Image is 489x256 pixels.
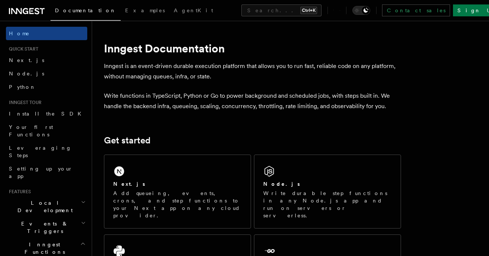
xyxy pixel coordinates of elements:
h2: Next.js [113,180,145,188]
span: Local Development [6,199,81,214]
a: Node.js [6,67,87,80]
a: Install the SDK [6,107,87,120]
span: Inngest Functions [6,241,80,256]
span: Next.js [9,57,44,63]
span: Python [9,84,36,90]
h2: Node.js [263,180,300,188]
a: Examples [121,2,169,20]
a: Documentation [50,2,121,21]
span: Home [9,30,30,37]
span: Features [6,189,31,195]
a: Next.jsAdd queueing, events, crons, and step functions to your Next app on any cloud provider. [104,155,251,229]
a: Setting up your app [6,162,87,183]
a: Contact sales [382,4,450,16]
span: Documentation [55,7,116,13]
span: Examples [125,7,165,13]
a: Leveraging Steps [6,141,87,162]
p: Add queueing, events, crons, and step functions to your Next app on any cloud provider. [113,189,242,219]
button: Events & Triggers [6,217,87,238]
a: Python [6,80,87,94]
span: Events & Triggers [6,220,81,235]
span: Your first Functions [9,124,53,137]
span: Node.js [9,71,44,77]
p: Write functions in TypeScript, Python or Go to power background and scheduled jobs, with steps bu... [104,91,401,111]
span: Setting up your app [9,166,73,179]
span: AgentKit [174,7,213,13]
span: Quick start [6,46,38,52]
span: Inngest tour [6,100,42,106]
kbd: Ctrl+K [300,7,317,14]
button: Toggle dark mode [352,6,370,15]
p: Write durable step functions in any Node.js app and run on servers or serverless. [263,189,392,219]
a: Next.js [6,54,87,67]
p: Inngest is an event-driven durable execution platform that allows you to run fast, reliable code ... [104,61,401,82]
span: Install the SDK [9,111,86,117]
button: Local Development [6,196,87,217]
a: Home [6,27,87,40]
span: Leveraging Steps [9,145,72,158]
a: AgentKit [169,2,218,20]
button: Search...Ctrl+K [241,4,322,16]
a: Node.jsWrite durable step functions in any Node.js app and run on servers or serverless. [254,155,401,229]
h1: Inngest Documentation [104,42,401,55]
a: Your first Functions [6,120,87,141]
a: Get started [104,135,150,146]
